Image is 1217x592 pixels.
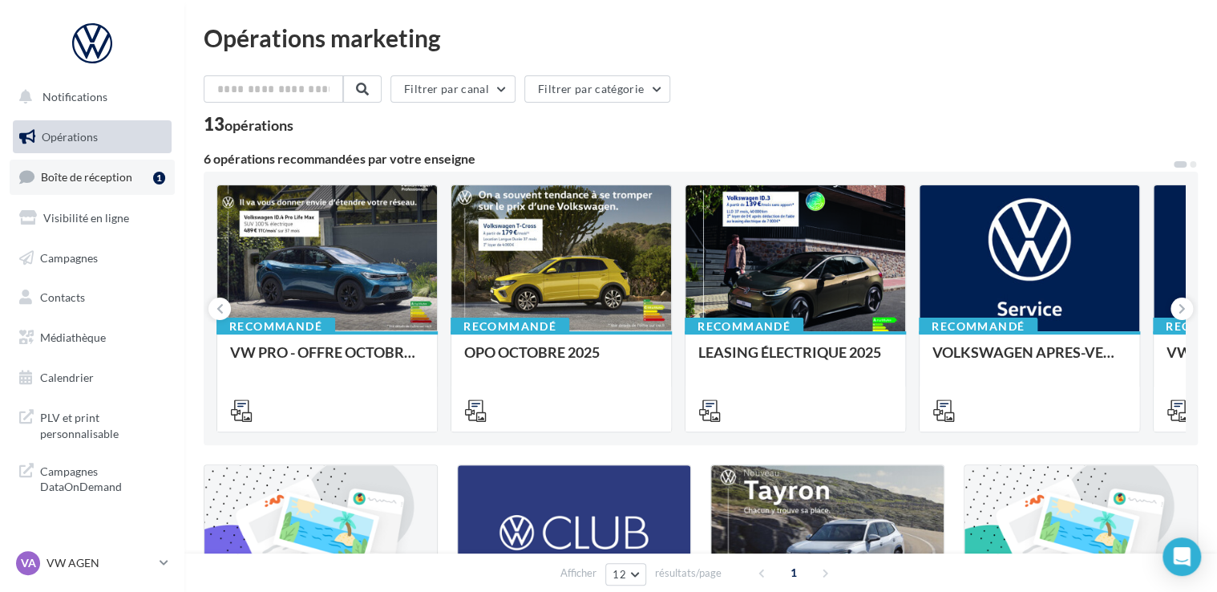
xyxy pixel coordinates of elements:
[685,318,803,335] div: Recommandé
[40,407,165,441] span: PLV et print personnalisable
[42,90,107,103] span: Notifications
[204,152,1172,165] div: 6 opérations recommandées par votre enseigne
[21,555,36,571] span: VA
[153,172,165,184] div: 1
[464,344,658,376] div: OPO OCTOBRE 2025
[932,344,1126,376] div: VOLKSWAGEN APRES-VENTE
[10,281,175,314] a: Contacts
[10,201,175,235] a: Visibilité en ligne
[216,318,335,335] div: Recommandé
[390,75,516,103] button: Filtrer par canal
[46,555,153,571] p: VW AGEN
[13,548,172,578] a: VA VW AGEN
[10,120,175,154] a: Opérations
[10,400,175,448] a: PLV et print personnalisable
[698,344,892,376] div: LEASING ÉLECTRIQUE 2025
[40,460,165,495] span: Campagnes DataOnDemand
[613,568,626,581] span: 12
[781,560,807,586] span: 1
[10,454,175,501] a: Campagnes DataOnDemand
[451,318,569,335] div: Recommandé
[10,80,168,114] button: Notifications
[10,361,175,395] a: Calendrier
[42,130,98,144] span: Opérations
[40,371,94,384] span: Calendrier
[605,563,646,586] button: 12
[204,116,293,133] div: 13
[919,318,1037,335] div: Recommandé
[204,26,1198,50] div: Opérations marketing
[40,330,106,344] span: Médiathèque
[40,290,85,304] span: Contacts
[1162,537,1201,576] div: Open Intercom Messenger
[41,170,132,184] span: Boîte de réception
[10,160,175,194] a: Boîte de réception1
[655,566,722,581] span: résultats/page
[560,566,596,581] span: Afficher
[40,250,98,264] span: Campagnes
[230,344,424,376] div: VW PRO - OFFRE OCTOBRE 25
[10,241,175,275] a: Campagnes
[10,321,175,355] a: Médiathèque
[43,211,129,225] span: Visibilité en ligne
[224,118,293,132] div: opérations
[524,75,670,103] button: Filtrer par catégorie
